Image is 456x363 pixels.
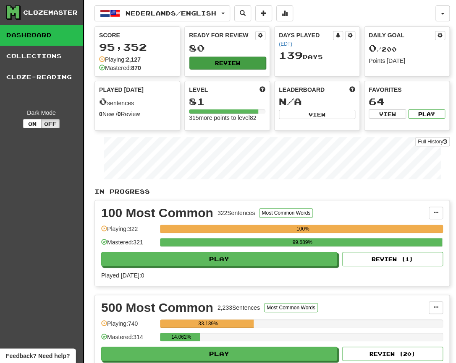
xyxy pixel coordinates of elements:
[101,207,213,219] div: 100 Most Common
[162,319,254,328] div: 33.139%
[126,10,216,17] span: Nederlands / English
[118,111,121,117] strong: 0
[255,5,272,21] button: Add sentence to collection
[342,347,443,361] button: Review (20)
[276,5,293,21] button: More stats
[6,352,70,360] span: Open feedback widget
[162,238,442,246] div: 99.689%
[131,65,141,71] strong: 870
[101,333,156,347] div: Mastered: 314
[162,225,443,233] div: 100%
[189,31,255,39] div: Ready for Review
[218,209,255,217] div: 322 Sentences
[99,96,176,107] div: sentences
[234,5,251,21] button: Search sentences
[6,109,76,117] div: Dark Mode
[369,96,445,107] div: 64
[369,46,397,53] span: / 200
[218,303,260,312] div: 2,233 Sentences
[94,187,450,196] p: In Progress
[23,8,78,17] div: Clozemaster
[99,111,102,117] strong: 0
[342,252,443,266] button: Review (1)
[369,31,435,40] div: Daily Goal
[162,333,200,341] div: 14.062%
[279,110,355,119] button: View
[279,31,333,48] div: Days Played
[101,252,337,266] button: Play
[23,119,42,128] button: On
[101,238,156,252] div: Mastered: 321
[189,43,265,53] div: 80
[369,42,377,54] span: 0
[279,49,303,61] span: 139
[189,57,266,69] button: Review
[99,42,176,52] div: 95,352
[408,109,446,119] button: Play
[99,55,141,64] div: Playing:
[279,86,325,94] span: Leaderboard
[415,137,450,146] a: Full History
[101,301,213,314] div: 500 Most Common
[189,114,265,122] div: 315 more points to level 82
[99,110,176,118] div: New / Review
[99,96,107,107] span: 0
[101,272,144,279] span: Played [DATE]: 0
[369,86,445,94] div: Favorites
[99,64,141,72] div: Mastered:
[279,96,302,107] span: N/A
[126,56,141,63] strong: 2,127
[369,109,406,119] button: View
[189,86,208,94] span: Level
[259,208,313,218] button: Most Common Words
[41,119,60,128] button: Off
[99,86,144,94] span: Played [DATE]
[349,86,355,94] span: This week in points, UTC
[101,319,156,333] div: Playing: 740
[369,57,445,65] div: Points [DATE]
[94,5,230,21] button: Nederlands/English
[264,303,318,312] button: Most Common Words
[189,96,265,107] div: 81
[259,86,265,94] span: Score more points to level up
[99,31,176,39] div: Score
[279,50,355,61] div: Day s
[279,41,292,47] a: (EDT)
[101,225,156,239] div: Playing: 322
[101,347,337,361] button: Play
